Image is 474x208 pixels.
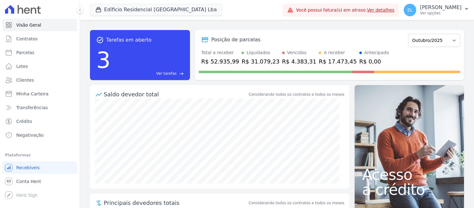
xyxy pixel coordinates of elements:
div: Total a receber [201,49,239,56]
span: Parcelas [16,49,34,56]
a: Visão Geral [2,19,77,31]
span: Minha Carteira [16,91,48,97]
span: Visão Geral [16,22,41,28]
div: Liquidados [247,49,270,56]
span: Conta Hent [16,178,41,185]
p: Ver opções [420,11,462,16]
a: Transferências [2,101,77,114]
a: Crédito [2,115,77,128]
div: R$ 17.473,45 [319,57,357,66]
span: Negativação [16,132,44,138]
div: R$ 52.935,99 [201,57,239,66]
a: Parcelas [2,46,77,59]
span: Acesso [362,167,457,182]
span: Você possui fatura(s) em atraso. [296,7,394,13]
div: Saldo devedor total [104,90,247,99]
a: Recebíveis [2,161,77,174]
div: R$ 0,00 [359,57,389,66]
div: Posição de parcelas [211,36,261,43]
span: Clientes [16,77,34,83]
a: Ver tarefas east [113,71,184,76]
div: R$ 31.079,23 [242,57,279,66]
div: Antecipado [364,49,389,56]
a: Ver detalhes [367,8,395,13]
span: Recebíveis [16,165,40,171]
div: R$ 4.383,31 [282,57,317,66]
span: Lotes [16,63,28,69]
span: Considerando todos os contratos e todos os meses [249,200,344,206]
span: Tarefas em aberto [106,36,152,44]
div: Considerando todos os contratos e todos os meses [249,92,344,97]
a: Minha Carteira [2,88,77,100]
div: 3 [96,44,111,76]
span: a crédito [362,182,457,197]
span: Transferências [16,104,48,111]
button: EL [PERSON_NAME] Ver opções [399,1,474,19]
span: Crédito [16,118,32,124]
span: east [179,71,184,76]
span: EL [407,8,413,12]
a: Negativação [2,129,77,141]
button: Edíficio Residencial [GEOGRAPHIC_DATA] Lba [90,4,222,16]
span: Principais devedores totais [104,199,247,207]
a: Lotes [2,60,77,73]
span: Contratos [16,36,37,42]
p: [PERSON_NAME] [420,4,462,11]
a: Conta Hent [2,175,77,188]
span: task_alt [96,36,104,44]
a: Contratos [2,33,77,45]
div: Vencidos [287,49,307,56]
div: Plataformas [5,151,75,159]
span: Ver tarefas [156,71,177,76]
a: Clientes [2,74,77,86]
div: A receber [324,49,345,56]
